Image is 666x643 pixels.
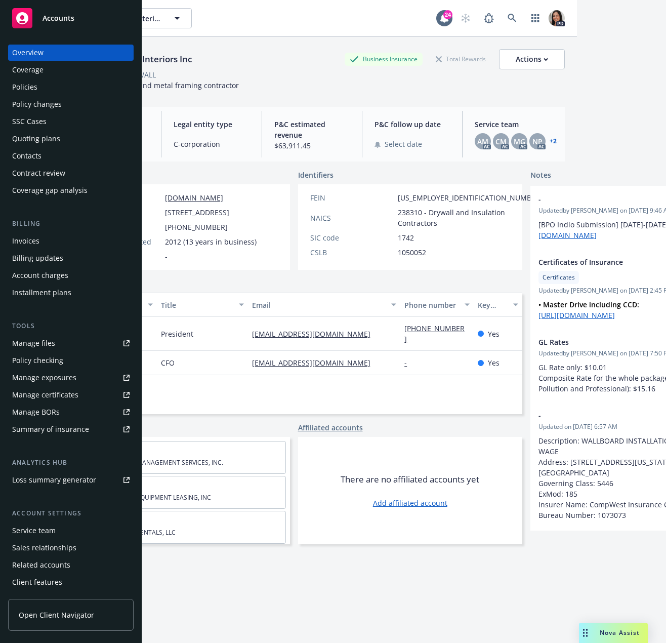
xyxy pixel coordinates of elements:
[8,285,134,301] a: Installment plans
[488,357,499,368] span: Yes
[404,300,458,310] div: Phone number
[274,119,350,140] span: P&C estimated revenue
[12,96,62,112] div: Policy changes
[12,387,78,403] div: Manage certificates
[8,4,134,32] a: Accounts
[174,119,249,130] span: Legal entity type
[8,148,134,164] a: Contacts
[310,232,394,243] div: SIC code
[502,8,522,28] a: Search
[8,370,134,386] span: Manage exposures
[8,219,134,229] div: Billing
[165,193,223,203] a: [DOMAIN_NAME]
[252,358,379,368] a: [EMAIL_ADDRESS][DOMAIN_NAME]
[12,404,60,420] div: Manage BORs
[530,170,551,182] span: Notes
[479,8,499,28] a: Report a Bug
[8,113,134,130] a: SSC Cases
[165,222,228,232] span: [PHONE_NUMBER]
[298,422,363,433] a: Affiliated accounts
[12,335,55,351] div: Manage files
[8,458,134,468] div: Analytics hub
[8,250,134,266] a: Billing updates
[8,79,134,95] a: Policies
[310,247,394,258] div: CSLB
[8,233,134,249] a: Invoices
[12,148,41,164] div: Contacts
[600,628,640,637] span: Nova Assist
[12,370,76,386] div: Manage exposures
[8,574,134,590] a: Client features
[43,14,74,22] span: Accounts
[8,165,134,181] a: Contract review
[161,357,175,368] span: CFO
[12,540,76,556] div: Sales relationships
[310,192,394,203] div: FEIN
[495,136,507,147] span: CM
[165,251,168,262] span: -
[19,610,94,620] span: Open Client Navigator
[69,81,239,90] span: Commercial drywall and metal framing contractor
[12,165,65,181] div: Contract review
[400,293,473,317] button: Phone number
[404,324,465,344] a: [PHONE_NUMBER]
[385,139,422,149] span: Select date
[12,250,63,266] div: Billing updates
[12,557,70,573] div: Related accounts
[475,119,557,130] span: Service team
[12,267,68,284] div: Account charges
[8,321,134,331] div: Tools
[157,293,248,317] button: Title
[398,232,414,243] span: 1742
[8,62,134,78] a: Coverage
[398,207,543,228] span: 238310 - Drywall and Insulation Contractors
[516,50,548,69] div: Actions
[76,458,279,467] span: PRECISION DRYWALL MANAGEMENT SERVICES, INC.
[298,170,334,180] span: Identifiers
[12,472,96,488] div: Loss summary generator
[8,523,134,539] a: Service team
[12,233,39,249] div: Invoices
[8,45,134,61] a: Overview
[165,236,257,247] span: 2012 (13 years in business)
[477,136,488,147] span: AM
[8,557,134,573] a: Related accounts
[12,285,71,301] div: Installment plans
[76,528,279,537] span: PRECISION DRYWALL RENTALS, LLC
[525,8,546,28] a: Switch app
[579,623,648,643] button: Nova Assist
[8,508,134,518] div: Account settings
[550,138,557,144] a: +2
[538,300,639,309] strong: • Master Drive including CCD:
[76,493,279,502] span: PRECISION DRYWALL EQUIPMENT LEASING, INC
[532,136,543,147] span: NP
[12,131,60,147] div: Quoting plans
[12,421,89,437] div: Summary of insurance
[373,498,447,508] a: Add affiliated account
[431,53,491,65] div: Total Rewards
[8,352,134,369] a: Policy checking
[161,329,193,339] span: President
[8,96,134,112] a: Policy changes
[12,182,88,198] div: Coverage gap analysis
[341,473,479,486] span: There are no affiliated accounts yet
[174,139,249,149] span: C-corporation
[248,293,400,317] button: Email
[8,472,134,488] a: Loss summary generator
[374,119,450,130] span: P&C follow up date
[499,49,565,69] button: Actions
[398,192,543,203] span: [US_EMPLOYER_IDENTIFICATION_NUMBER]
[455,8,476,28] a: Start snowing
[165,207,229,218] span: [STREET_ADDRESS]
[398,247,426,258] span: 1050052
[8,182,134,198] a: Coverage gap analysis
[8,267,134,284] a: Account charges
[12,62,44,78] div: Coverage
[549,10,565,26] img: photo
[404,358,415,368] a: -
[538,310,615,320] a: [URL][DOMAIN_NAME]
[345,53,423,65] div: Business Insurance
[8,131,134,147] a: Quoting plans
[8,421,134,437] a: Summary of insurance
[474,293,522,317] button: Key contact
